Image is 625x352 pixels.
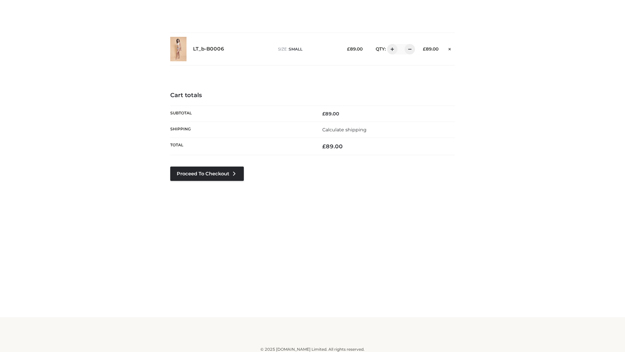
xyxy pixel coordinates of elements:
h4: Cart totals [170,92,455,99]
a: Remove this item [445,44,455,52]
span: £ [347,46,350,51]
div: QTY: [369,44,413,54]
th: Shipping [170,122,312,138]
bdi: 89.00 [347,46,363,51]
th: Total [170,138,312,155]
a: Proceed to Checkout [170,167,244,181]
span: £ [423,46,426,51]
span: £ [322,143,326,150]
img: LT_b-B0006 - SMALL [170,37,187,61]
span: £ [322,111,325,117]
a: LT_b-B0006 [193,46,224,52]
bdi: 89.00 [322,111,339,117]
span: SMALL [289,47,302,51]
th: Subtotal [170,106,312,122]
p: size : [278,46,337,52]
a: Calculate shipping [322,127,367,133]
bdi: 89.00 [423,46,438,51]
bdi: 89.00 [322,143,343,150]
